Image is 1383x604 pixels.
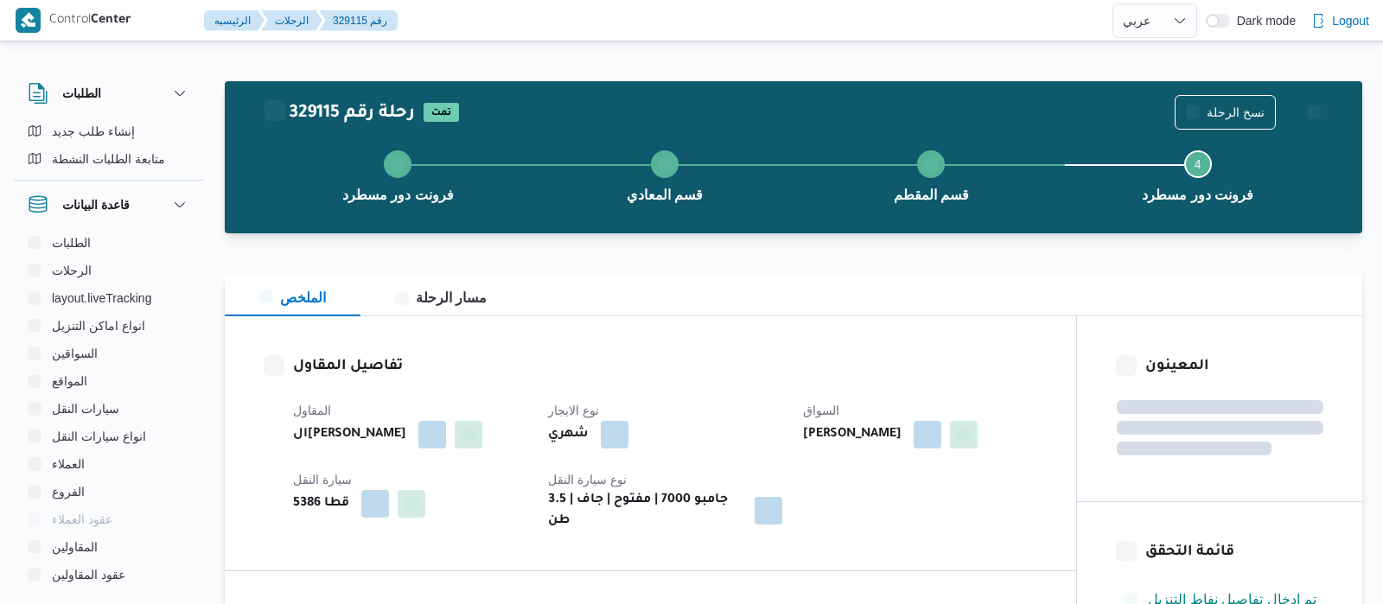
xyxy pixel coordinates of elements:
span: المقاول [293,404,331,417]
span: layout.liveTracking [52,288,151,308]
span: نسخ الرحلة [1207,102,1265,123]
b: [PERSON_NAME] [803,424,902,445]
span: عقود العملاء [52,509,112,530]
span: الرحلات [52,260,92,281]
button: Logout [1304,3,1376,38]
button: سيارات النقل [21,395,197,423]
span: سيارات النقل [52,398,119,419]
button: إنشاء طلب جديد [21,118,197,145]
b: شهري [548,424,589,445]
span: فرونت دور مسطرد [342,185,454,206]
button: المقاولين [21,533,197,561]
button: قسم المقطم [798,130,1065,219]
span: نوع الايجار [548,404,599,417]
span: المواقع [52,371,87,391]
button: العملاء [21,450,197,478]
b: ال[PERSON_NAME] [293,424,406,445]
button: نسخ الرحلة [1175,95,1276,130]
span: إنشاء طلب جديد [52,121,135,142]
span: متابعة الطلبات النشطة [52,149,165,169]
button: الطلبات [21,229,197,257]
span: العملاء [52,454,85,474]
button: layout.liveTracking [21,284,197,312]
button: 329115 رقم [319,10,398,31]
h3: قاعدة البيانات [62,194,130,215]
button: Actions [1297,95,1331,130]
button: الرحلات [21,257,197,284]
span: عقود المقاولين [52,564,125,585]
button: انواع اماكن التنزيل [21,312,197,340]
svg: Step 2 is complete [658,157,672,171]
span: المقاولين [52,537,98,557]
b: قطا 5386 [293,493,349,514]
span: السواق [803,404,839,417]
div: قاعدة البيانات [14,229,204,603]
span: انواع سيارات النقل [52,426,146,447]
h3: تفاصيل المقاول [293,355,1037,378]
button: عقود المقاولين [21,561,197,588]
span: مسار الرحلة [395,290,487,305]
h2: 329115 رحلة رقم [264,103,415,125]
b: Center [91,14,131,28]
span: نوع سيارة النقل [548,473,627,486]
span: سيارة النقل [293,473,352,486]
button: السواقين [21,340,197,367]
button: عقود العملاء [21,505,197,533]
b: جامبو 7000 | مفتوح | جاف | 3.5 طن [548,490,742,531]
span: Logout [1332,10,1369,31]
button: قسم المعادي [532,130,799,219]
span: الفروع [52,481,85,502]
button: الطلبات [28,83,190,104]
h3: قائمة التحقق [1145,541,1323,564]
div: الطلبات [14,118,204,180]
button: انواع سيارات النقل [21,423,197,450]
span: Dark mode [1230,14,1296,28]
button: قاعدة البيانات [28,194,190,215]
h3: الطلبات [62,83,101,104]
span: الملخص [259,290,326,305]
button: فرونت دور مسطرد [264,130,532,219]
h3: المعينون [1145,355,1323,378]
b: تمت [431,108,451,118]
button: الفروع [21,478,197,505]
span: قسم المعادي [627,185,703,206]
button: متابعة الطلبات النشطة [21,145,197,173]
svg: Step 1 is complete [391,157,405,171]
button: المواقع [21,367,197,395]
button: الرئيسيه [204,10,264,31]
span: 4 [1195,157,1201,171]
span: فرونت دور مسطرد [1142,185,1253,206]
span: الطلبات [52,232,91,253]
span: تمت [424,103,459,122]
button: الرحلات [261,10,322,31]
button: فرونت دور مسطرد [1065,130,1332,219]
span: قسم المقطم [894,185,969,206]
svg: Step 3 is complete [924,157,938,171]
span: السواقين [52,343,98,364]
img: X8yXhbKr1z7QwAAAABJRU5ErkJggg== [16,8,41,33]
span: انواع اماكن التنزيل [52,315,145,336]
